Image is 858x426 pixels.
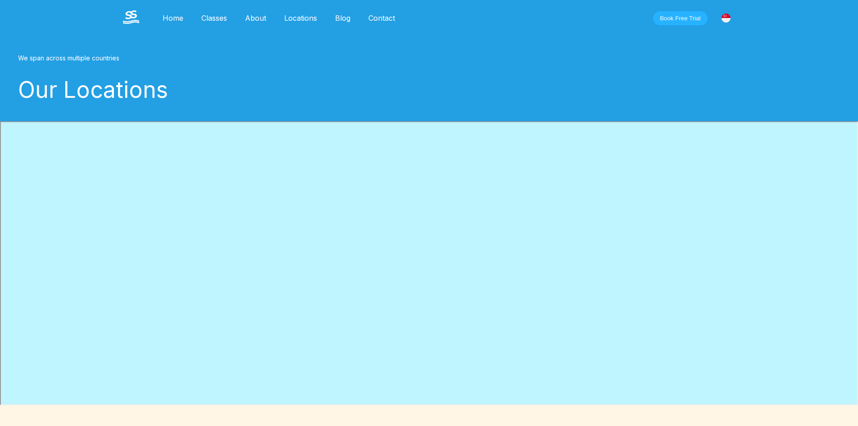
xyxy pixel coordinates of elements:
img: The Swim Starter Logo [123,10,139,24]
a: Contact [359,14,404,23]
a: Home [154,14,192,23]
button: Book Free Trial [653,11,707,25]
div: We span across multiple countries [18,54,631,62]
a: About [236,14,275,23]
a: Locations [275,14,326,23]
a: Blog [326,14,359,23]
div: Our Locations [18,76,631,103]
div: [GEOGRAPHIC_DATA] [717,9,735,27]
a: Classes [192,14,236,23]
img: Singapore [722,14,731,23]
